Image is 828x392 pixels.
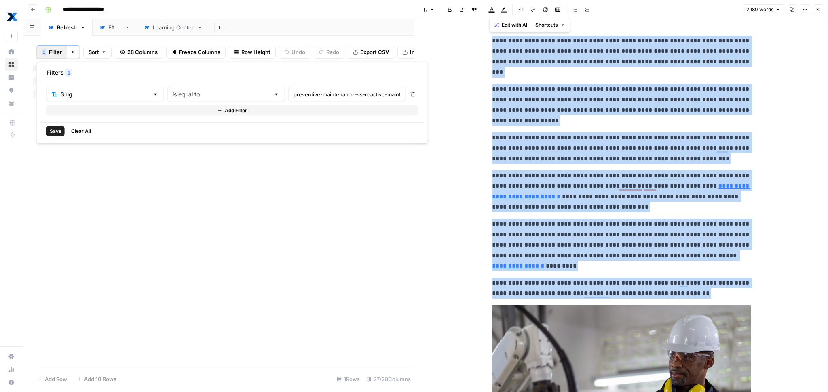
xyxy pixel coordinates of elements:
[502,21,527,29] span: Edit with AI
[33,373,72,386] button: Add Row
[491,20,530,30] button: Edit with AI
[57,23,77,31] div: Refresh
[43,49,45,55] span: 1
[71,128,91,135] span: Clear All
[46,126,65,136] button: Save
[314,46,344,59] button: Redo
[68,126,94,136] button: Clear All
[279,46,310,59] button: Undo
[532,20,568,30] button: Shortcuts
[5,350,18,363] a: Settings
[108,23,121,31] div: FAQs
[137,19,209,36] a: Learning Center
[410,48,439,56] span: Import CSV
[397,46,444,59] button: Import CSV
[348,46,394,59] button: Export CSV
[93,19,137,36] a: FAQs
[153,23,194,31] div: Learning Center
[127,48,158,56] span: 28 Columns
[5,97,18,110] a: Your Data
[5,363,18,376] a: Usage
[173,90,270,99] input: is equal to
[743,4,784,15] button: 2,180 words
[49,48,62,56] span: Filter
[241,48,270,56] span: Row Height
[5,6,18,27] button: Workspace: MaintainX
[334,373,363,386] div: 1 Rows
[746,6,773,13] span: 2,180 words
[5,45,18,58] a: Home
[5,376,18,389] button: Help + Support
[36,62,428,143] div: 1Filter
[115,46,163,59] button: 28 Columns
[291,48,305,56] span: Undo
[40,65,425,80] div: Filters
[229,46,276,59] button: Row Height
[363,373,414,386] div: 27/28 Columns
[65,69,72,77] div: 1
[72,373,121,386] button: Add 10 Rows
[61,90,149,99] input: Slug
[50,128,61,135] span: Save
[36,46,67,59] button: 1Filter
[5,9,19,24] img: MaintainX Logo
[326,48,339,56] span: Redo
[225,107,247,114] span: Add Filter
[166,46,226,59] button: Freeze Columns
[5,71,18,84] a: Insights
[179,48,220,56] span: Freeze Columns
[89,48,99,56] span: Sort
[46,105,418,116] button: Add Filter
[42,49,46,55] div: 1
[67,69,70,77] span: 1
[535,21,558,29] span: Shortcuts
[41,19,93,36] a: Refresh
[360,48,389,56] span: Export CSV
[5,84,18,97] a: Opportunities
[45,375,67,383] span: Add Row
[83,46,112,59] button: Sort
[84,375,116,383] span: Add 10 Rows
[5,58,18,71] a: Browse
